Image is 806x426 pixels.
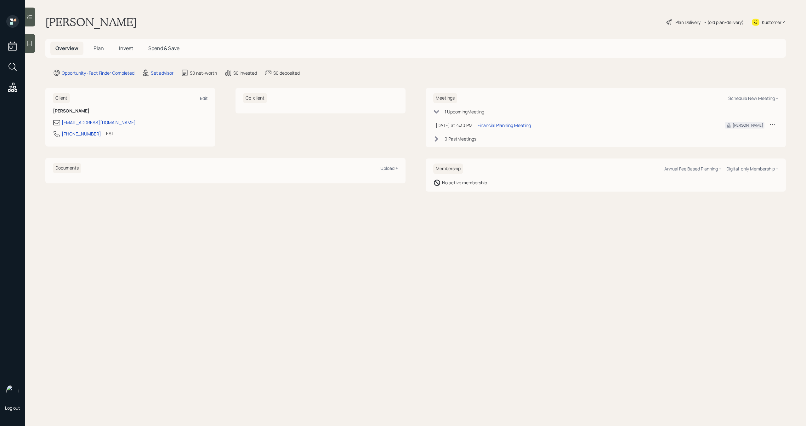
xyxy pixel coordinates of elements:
[380,165,398,171] div: Upload +
[233,70,257,76] div: $0 invested
[106,130,114,137] div: EST
[445,108,484,115] div: 1 Upcoming Meeting
[200,95,208,101] div: Edit
[726,166,778,172] div: Digital-only Membership +
[433,93,457,103] h6: Meetings
[704,19,744,26] div: • (old plan-delivery)
[55,45,78,52] span: Overview
[62,130,101,137] div: [PHONE_NUMBER]
[6,385,19,397] img: michael-russo-headshot.png
[94,45,104,52] span: Plan
[119,45,133,52] span: Invest
[478,122,531,129] div: Financial Planning Meeting
[733,123,763,128] div: [PERSON_NAME]
[148,45,179,52] span: Spend & Save
[675,19,701,26] div: Plan Delivery
[53,108,208,114] h6: [PERSON_NAME]
[762,19,781,26] div: Kustomer
[5,405,20,411] div: Log out
[190,70,217,76] div: $0 net-worth
[53,93,70,103] h6: Client
[151,70,173,76] div: Set advisor
[243,93,267,103] h6: Co-client
[45,15,137,29] h1: [PERSON_NAME]
[728,95,778,101] div: Schedule New Meeting +
[62,119,136,126] div: [EMAIL_ADDRESS][DOMAIN_NAME]
[445,135,476,142] div: 0 Past Meeting s
[664,166,721,172] div: Annual Fee Based Planning +
[442,179,487,186] div: No active membership
[53,163,81,173] h6: Documents
[273,70,300,76] div: $0 deposited
[62,70,134,76] div: Opportunity · Fact Finder Completed
[436,122,473,129] div: [DATE] at 4:30 PM
[433,164,463,174] h6: Membership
